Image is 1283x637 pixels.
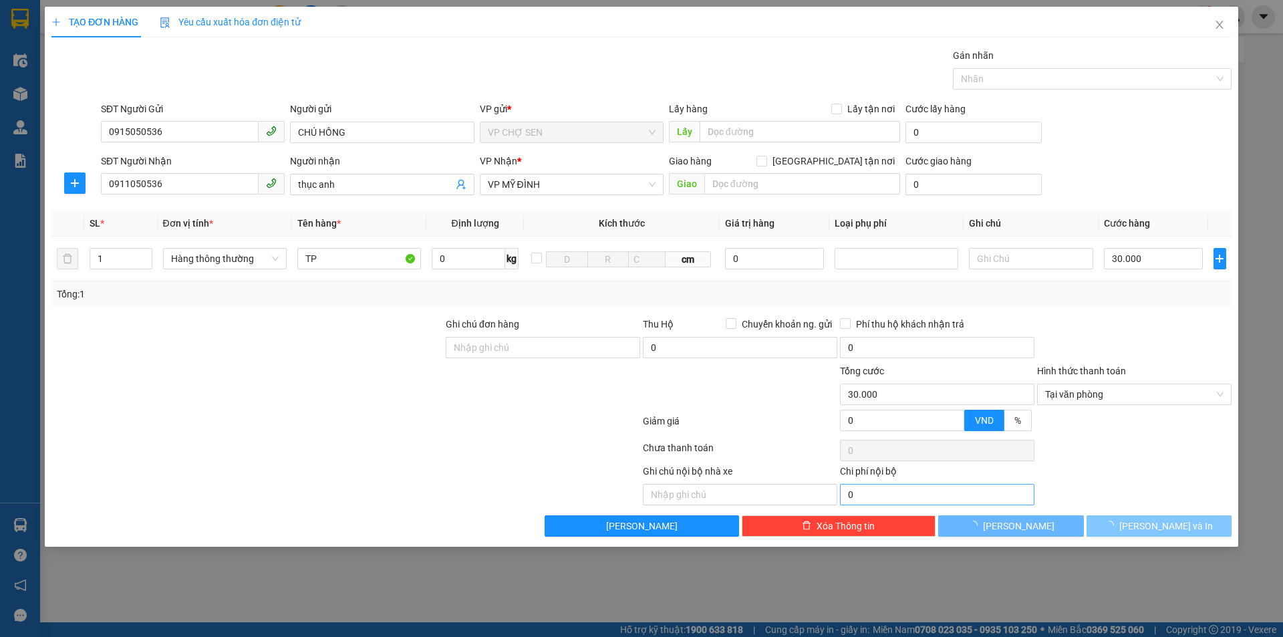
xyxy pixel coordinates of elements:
span: cm [666,251,711,267]
span: Định lượng [451,218,498,229]
span: [GEOGRAPHIC_DATA] tận nơi [767,154,900,168]
input: Nhập ghi chú [643,484,837,505]
span: Kích thước [599,218,645,229]
img: icon [160,17,170,28]
span: plus [65,178,85,188]
span: phone [266,178,277,188]
input: Cước giao hàng [905,174,1042,195]
span: Thu Hộ [643,319,674,330]
span: Hàng thông thường [171,249,279,269]
span: Tổng cước [840,366,884,376]
span: [GEOGRAPHIC_DATA], [GEOGRAPHIC_DATA] ↔ [GEOGRAPHIC_DATA] [21,57,120,102]
button: plus [64,172,86,194]
span: TẠO ĐƠN HÀNG [51,17,138,27]
div: Người nhận [290,154,474,168]
label: Hình thức thanh toán [1037,366,1126,376]
span: Giao hàng [669,156,712,166]
span: plus [51,17,61,27]
span: close [1214,19,1225,30]
div: Chi phí nội bộ [840,464,1034,484]
label: Cước giao hàng [905,156,972,166]
div: Giảm giá [641,414,839,437]
input: Dọc đường [704,173,900,195]
div: Tổng: 1 [57,287,495,301]
span: VP Nhận [480,156,517,166]
span: user-add [456,179,466,190]
button: delete [57,248,78,269]
input: VD: Bàn, Ghế [297,248,421,269]
span: [PERSON_NAME] [606,519,678,533]
th: Ghi chú [964,211,1098,237]
span: VND [975,415,994,426]
span: % [1014,415,1021,426]
span: loading [968,521,983,530]
button: [PERSON_NAME] và In [1087,515,1232,537]
span: delete [802,521,811,531]
button: deleteXóa Thông tin [742,515,936,537]
span: Xóa Thông tin [817,519,875,533]
button: [PERSON_NAME] [545,515,739,537]
input: Ghi chú đơn hàng [446,337,640,358]
input: C [628,251,666,267]
span: plus [1214,253,1226,264]
span: Phí thu hộ khách nhận trả [851,317,970,332]
div: Người gửi [290,102,474,116]
button: plus [1214,248,1226,269]
button: [PERSON_NAME] [938,515,1083,537]
input: 0 [725,248,825,269]
span: [PERSON_NAME] [983,519,1054,533]
span: [PERSON_NAME] và In [1119,519,1213,533]
div: Chưa thanh toán [641,440,839,464]
span: phone [266,126,277,136]
span: kg [505,248,519,269]
div: SĐT Người Gửi [101,102,285,116]
div: VP gửi [480,102,664,116]
span: Lấy hàng [669,104,708,114]
input: R [587,251,629,267]
input: Ghi Chú [969,248,1093,269]
label: Ghi chú đơn hàng [446,319,519,330]
span: Tại văn phòng [1045,384,1224,404]
label: Gán nhãn [953,50,994,61]
input: D [546,251,587,267]
span: VP MỸ ĐÌNH [488,174,656,195]
label: Cước lấy hàng [905,104,966,114]
input: Dọc đường [700,121,900,142]
img: logo [7,72,19,138]
span: Lấy tận nơi [842,102,900,116]
span: VP CHỢ SEN [488,122,656,142]
span: Lấy [669,121,700,142]
div: Ghi chú nội bộ nhà xe [643,464,837,484]
span: loading [1105,521,1119,530]
span: Chuyển khoản ng. gửi [736,317,837,332]
span: Yêu cầu xuất hóa đơn điện tử [160,17,301,27]
span: Cước hàng [1104,218,1150,229]
span: SL [90,218,100,229]
span: Giá trị hàng [725,218,774,229]
button: Close [1201,7,1238,44]
input: Cước lấy hàng [905,122,1042,143]
span: Tên hàng [297,218,341,229]
div: SĐT Người Nhận [101,154,285,168]
strong: CHUYỂN PHÁT NHANH AN PHÚ QUÝ [22,11,118,54]
span: Giao [669,173,704,195]
th: Loại phụ phí [829,211,964,237]
span: Đơn vị tính [163,218,213,229]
